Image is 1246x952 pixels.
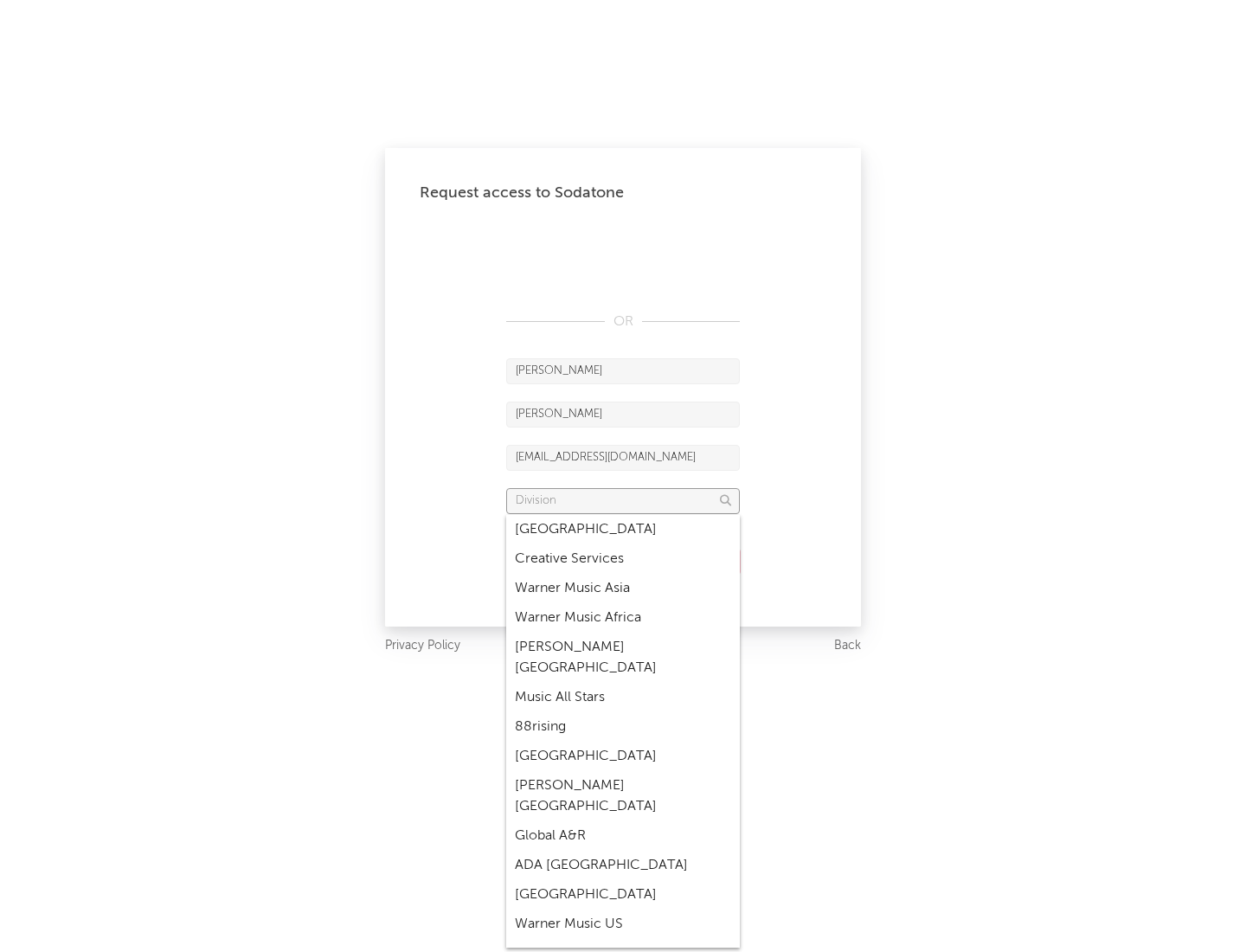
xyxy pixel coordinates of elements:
[506,633,740,683] div: [PERSON_NAME] [GEOGRAPHIC_DATA]
[506,574,740,603] div: Warner Music Asia
[506,445,740,471] input: Email
[420,183,826,203] div: Request access to Sodatone
[506,544,740,574] div: Creative Services
[385,635,460,657] a: Privacy Policy
[506,821,740,851] div: Global A&R
[506,488,740,514] input: Division
[506,771,740,821] div: [PERSON_NAME] [GEOGRAPHIC_DATA]
[834,635,861,657] a: Back
[506,312,740,332] div: OR
[506,515,740,544] div: [GEOGRAPHIC_DATA]
[506,603,740,633] div: Warner Music Africa
[506,683,740,712] div: Music All Stars
[506,742,740,771] div: [GEOGRAPHIC_DATA]
[506,851,740,880] div: ADA [GEOGRAPHIC_DATA]
[506,910,740,939] div: Warner Music US
[506,358,740,384] input: First Name
[506,712,740,742] div: 88rising
[506,402,740,428] input: Last Name
[506,880,740,910] div: [GEOGRAPHIC_DATA]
